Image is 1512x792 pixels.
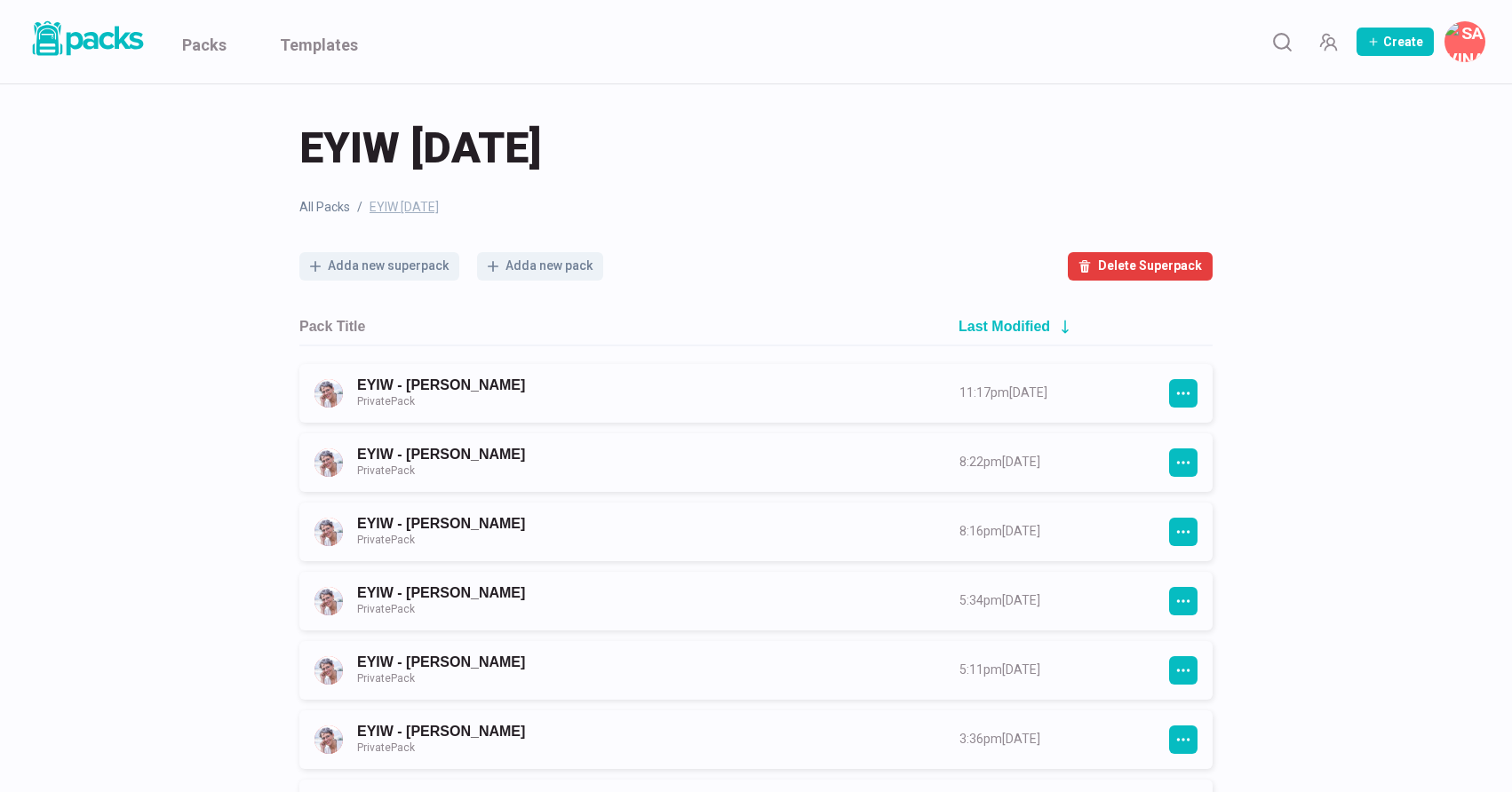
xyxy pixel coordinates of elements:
button: Adda new superpack [299,252,459,281]
button: Savina Tilmann [1444,21,1485,62]
span: EYIW [DATE] [299,120,541,177]
img: Packs logo [27,18,147,59]
nav: breadcrumb [299,198,1213,217]
span: EYIW [DATE] [370,198,439,217]
a: All Packs [299,198,350,217]
button: Adda new pack [477,252,603,281]
h2: Pack Title [299,318,365,335]
a: Packs logo [27,18,147,66]
button: Manage Team Invites [1310,24,1346,59]
button: Create Pack [1357,28,1434,56]
h2: Last Modified [959,318,1050,335]
button: Search [1264,24,1300,59]
span: / [357,198,362,217]
button: Delete Superpack [1068,252,1213,281]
